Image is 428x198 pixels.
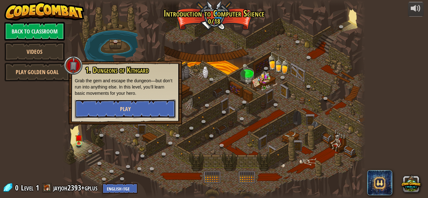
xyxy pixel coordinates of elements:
[15,183,20,193] span: 0
[53,183,99,193] a: jayjoh2393+gplus
[4,63,70,81] a: Play Golden Goal
[36,183,39,193] span: 1
[120,105,131,113] span: Play
[4,22,65,41] a: Back to Classroom
[85,65,149,75] span: 1. Dungeons of Kithgard
[75,78,176,96] p: Grab the gem and escape the dungeon—but don’t run into anything else. In this level, you’ll learn...
[76,132,83,144] img: level-banner-unstarted.png
[21,183,34,193] span: Level
[408,2,424,17] button: Adjust volume
[4,42,65,61] a: Videos
[75,99,176,118] button: Play
[4,2,85,21] img: CodeCombat - Learn how to code by playing a game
